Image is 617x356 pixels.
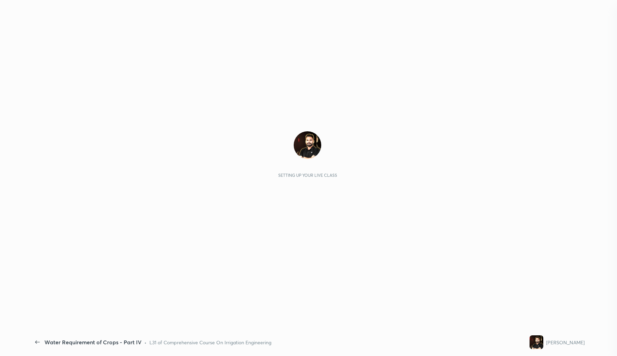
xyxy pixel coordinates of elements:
[294,131,321,159] img: ae866704e905434385cbdb892f4f5a96.jpg
[144,339,147,346] div: •
[546,339,585,346] div: [PERSON_NAME]
[44,338,142,346] div: Water Requirement of Crops - Part IV
[530,335,543,349] img: ae866704e905434385cbdb892f4f5a96.jpg
[278,173,337,178] div: Setting up your live class
[149,339,271,346] div: L31 of Comprehensive Course On Irrigation Engineering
